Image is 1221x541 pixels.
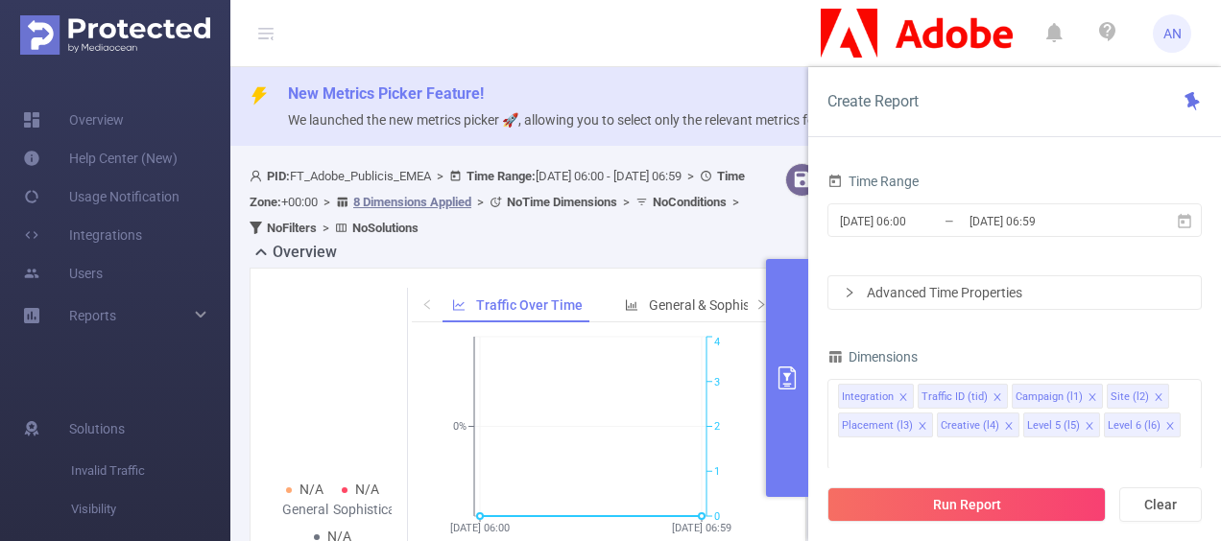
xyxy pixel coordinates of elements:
li: Level 6 (l6) [1104,412,1181,437]
b: No Filters [267,221,317,235]
div: Placement (l3) [842,413,913,438]
input: End date [968,208,1123,234]
li: Level 5 (l5) [1023,412,1100,437]
span: Visibility [71,490,230,529]
tspan: [DATE] 06:59 [672,522,731,534]
li: Integration [838,384,914,409]
li: Creative (l4) [937,412,1019,437]
img: Protected Media [20,15,210,55]
b: Time Range: [467,169,536,183]
span: AN [1163,14,1182,53]
u: 8 Dimensions Applied [353,195,471,209]
div: Site (l2) [1111,385,1149,410]
span: > [727,195,745,209]
b: No Time Dimensions [507,195,617,209]
a: Help Center (New) [23,139,178,177]
span: Create Report [827,92,919,110]
b: No Conditions [653,195,727,209]
span: New Metrics Picker Feature! [288,84,484,103]
i: icon: close [1154,392,1163,404]
i: icon: line-chart [452,298,466,312]
li: Campaign (l1) [1012,384,1103,409]
span: > [471,195,490,209]
span: > [318,195,336,209]
span: N/A [355,482,379,497]
div: icon: rightAdvanced Time Properties [828,276,1201,309]
span: General & Sophisticated IVT by Category [649,297,889,313]
i: icon: right [844,287,855,298]
a: Overview [23,101,124,139]
i: icon: bar-chart [625,298,638,312]
tspan: 0% [453,421,467,434]
span: FT_Adobe_Publicis_EMEA [DATE] 06:00 - [DATE] 06:59 +00:00 [250,169,745,235]
i: icon: close [1165,421,1175,433]
b: PID: [267,169,290,183]
span: Reports [69,308,116,323]
i: icon: left [421,298,433,310]
a: Usage Notification [23,177,180,216]
b: No Solutions [352,221,419,235]
tspan: 4 [714,337,720,349]
tspan: 3 [714,376,720,388]
i: icon: close [993,392,1002,404]
i: icon: close [1004,421,1014,433]
li: Placement (l3) [838,412,933,437]
a: Reports [69,296,116,335]
span: > [317,221,335,235]
span: Dimensions [827,349,918,365]
tspan: 2 [714,421,720,434]
i: icon: close [898,392,908,404]
div: Integration [842,385,894,410]
div: Level 6 (l6) [1108,413,1161,438]
i: icon: close [1085,421,1094,433]
input: Start date [838,208,994,234]
span: Time Range [827,174,919,189]
i: icon: right [755,298,767,310]
button: Run Report [827,487,1106,522]
span: > [682,169,700,183]
li: Site (l2) [1107,384,1169,409]
span: Traffic Over Time [476,297,583,313]
tspan: 0 [714,510,720,523]
span: N/A [299,482,323,497]
div: Campaign (l1) [1016,385,1083,410]
span: > [431,169,449,183]
div: Traffic ID (tid) [922,385,988,410]
li: Traffic ID (tid) [918,384,1008,409]
span: Invalid Traffic [71,452,230,490]
a: Integrations [23,216,142,254]
tspan: 1 [714,465,720,478]
span: We launched the new metrics picker 🚀, allowing you to select only the relevant metrics for your e... [288,112,1109,128]
div: Level 5 (l5) [1027,413,1080,438]
i: icon: close [1088,392,1097,404]
i: icon: thunderbolt [250,86,269,106]
span: > [617,195,635,209]
a: Users [23,254,103,293]
span: Solutions [69,410,125,448]
button: Clear [1119,487,1202,522]
div: Sophisticated [333,500,389,520]
tspan: [DATE] 06:00 [450,522,510,534]
div: Creative (l4) [941,413,999,438]
div: General [277,500,333,520]
i: icon: close [918,421,927,433]
i: icon: user [250,170,267,182]
h2: Overview [273,241,337,264]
